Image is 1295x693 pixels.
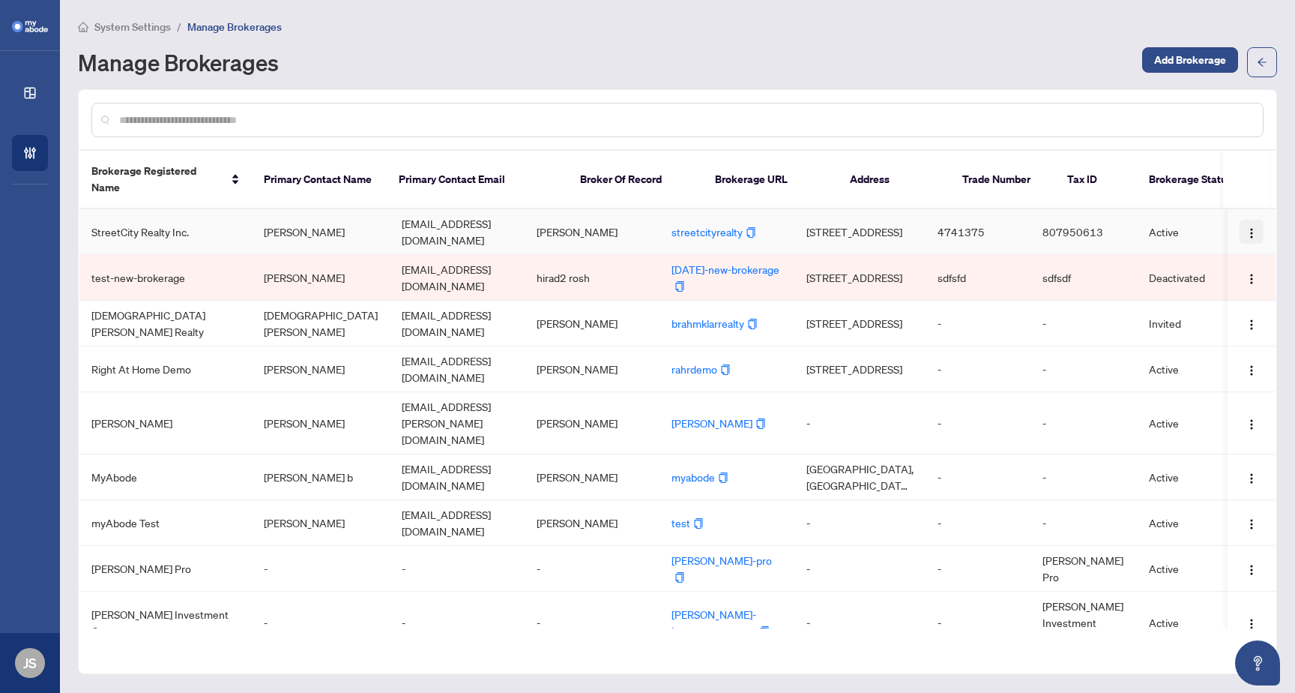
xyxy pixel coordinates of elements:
td: [PERSON_NAME] b [252,454,390,500]
td: 4741375 [926,209,1030,255]
td: test-new-brokerage [79,255,252,301]
td: - [926,392,1030,454]
img: Logo [1246,618,1258,630]
td: - [926,592,1030,654]
td: [EMAIL_ADDRESS][DOMAIN_NAME] [390,500,525,546]
td: [PERSON_NAME] Pro [1030,546,1137,592]
span: copy [674,281,685,292]
td: [PERSON_NAME] [525,392,659,454]
button: Open asap [1235,640,1280,685]
td: [PERSON_NAME] Investment Group [79,592,252,654]
a: streetcityrealtyCopy [671,225,756,238]
td: Active [1137,454,1249,500]
button: Logo [1240,556,1264,580]
td: [PERSON_NAME] [252,255,390,301]
h1: Manage Brokerages [78,50,279,74]
td: [EMAIL_ADDRESS][DOMAIN_NAME] [390,301,525,346]
a: testCopy [671,516,704,529]
th: Trade Number [950,151,1055,209]
a: myabodeCopy [671,470,728,484]
span: copy [747,319,758,329]
td: [PERSON_NAME] [525,346,659,392]
th: Primary Contact Email [387,151,568,209]
td: [EMAIL_ADDRESS][DOMAIN_NAME] [390,454,525,500]
td: [EMAIL_ADDRESS][PERSON_NAME][DOMAIN_NAME] [390,392,525,454]
td: [DEMOGRAPHIC_DATA][PERSON_NAME] [252,301,390,346]
button: Copy [674,568,685,585]
a: rahrdemoCopy [671,362,731,376]
td: sdfsfd [926,255,1030,301]
td: [PERSON_NAME] [525,454,659,500]
span: home [78,22,88,32]
th: Tax ID [1055,151,1137,209]
button: Copy [693,514,704,531]
button: Logo [1240,220,1264,244]
th: Brokerage URL [703,151,838,209]
a: [DATE]-new-brokerageCopy [671,262,779,292]
span: arrow-left [1257,57,1267,67]
img: logo [12,21,48,32]
td: - [794,392,926,454]
td: [EMAIL_ADDRESS][DOMAIN_NAME] [390,209,525,255]
td: - [794,500,926,546]
td: Invited [1137,301,1249,346]
button: Copy [747,315,758,331]
span: [GEOGRAPHIC_DATA], [GEOGRAPHIC_DATA], [GEOGRAPHIC_DATA] [806,460,914,493]
span: [STREET_ADDRESS] [806,269,914,286]
button: Add Brokerage [1142,47,1238,73]
button: Logo [1240,465,1264,489]
img: Logo [1246,518,1258,530]
td: [PERSON_NAME] [525,209,659,255]
td: [PERSON_NAME] [252,500,390,546]
img: Logo [1246,472,1258,484]
span: copy [755,418,766,429]
td: - [1030,346,1137,392]
td: MyAbode [79,454,252,500]
td: Right At Home Demo [79,346,252,392]
a: brahmklarrealtyCopy [671,316,758,330]
th: Broker Of Record [568,151,703,209]
span: JS [23,652,37,673]
td: [PERSON_NAME] [252,346,390,392]
td: [EMAIL_ADDRESS][DOMAIN_NAME] [390,346,525,392]
td: StreetCity Realty Inc. [79,209,252,255]
button: Logo [1240,511,1264,535]
th: Address [838,151,950,209]
span: copy [746,227,756,238]
button: Copy [718,469,728,485]
button: Logo [1240,411,1264,435]
a: [PERSON_NAME]-proCopy [671,553,772,583]
th: Brokerage Registered Name [79,151,252,209]
img: Logo [1246,564,1258,576]
img: Logo [1246,319,1258,331]
td: [PERSON_NAME] [252,392,390,454]
td: [PERSON_NAME] [525,500,659,546]
td: - [390,592,525,654]
a: [PERSON_NAME]Copy [671,416,766,430]
td: myAbode Test [79,500,252,546]
li: / [177,18,181,35]
td: [PERSON_NAME] [525,301,659,346]
td: - [525,592,659,654]
button: Copy [674,277,685,294]
td: - [926,546,1030,592]
td: Active [1137,592,1249,654]
button: Logo [1240,357,1264,381]
td: - [794,546,926,592]
td: - [794,592,926,654]
td: [DEMOGRAPHIC_DATA][PERSON_NAME] Realty [79,301,252,346]
th: Primary Contact Name [252,151,387,209]
button: Logo [1240,610,1264,634]
td: Active [1137,209,1249,255]
td: - [1030,454,1137,500]
img: Logo [1246,364,1258,376]
td: - [926,346,1030,392]
span: Manage Brokerages [187,20,282,34]
td: - [1030,392,1137,454]
td: - [926,500,1030,546]
td: Active [1137,392,1249,454]
td: hirad2 rosh [525,255,659,301]
td: Active [1137,546,1249,592]
span: copy [693,518,704,529]
td: - [926,454,1030,500]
